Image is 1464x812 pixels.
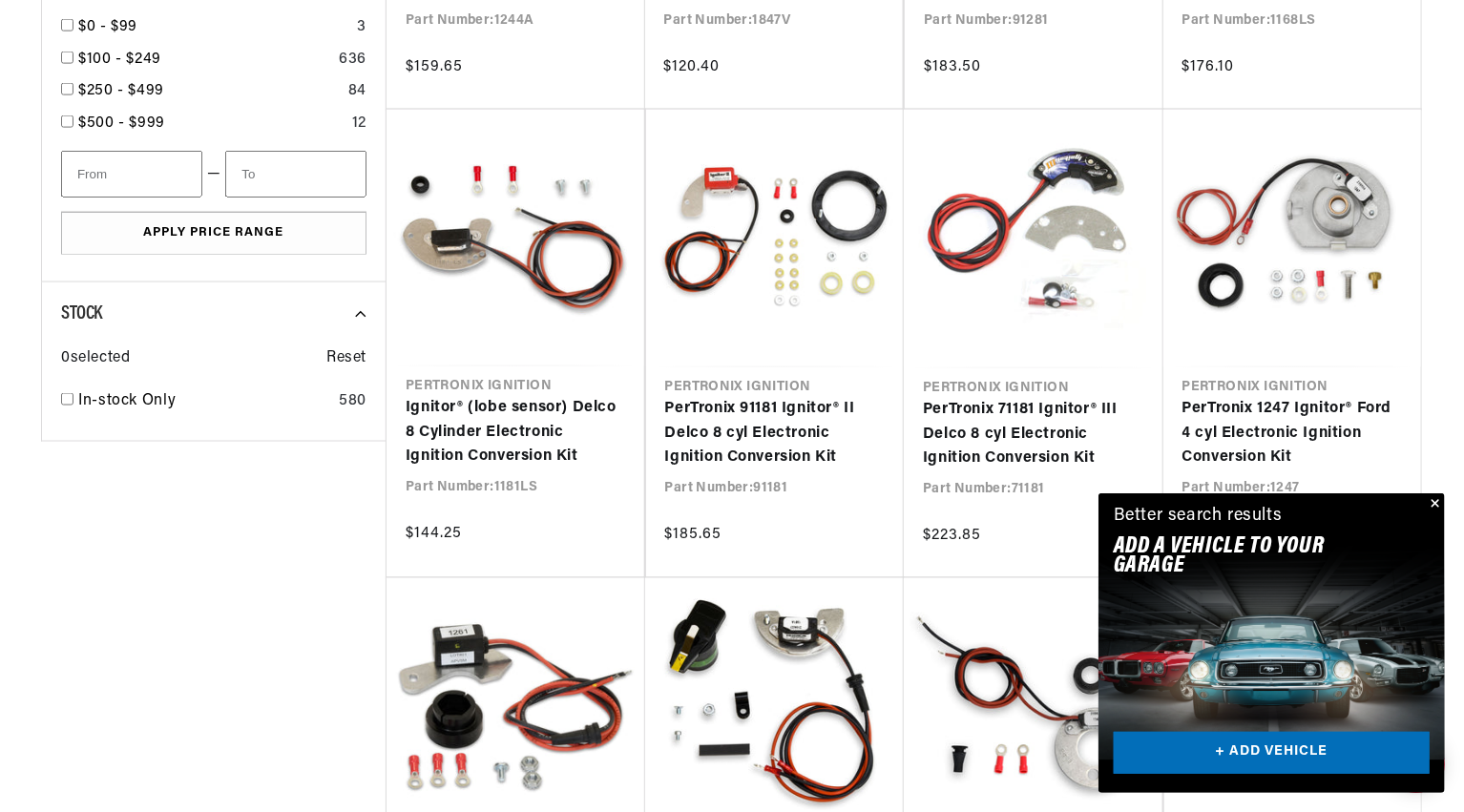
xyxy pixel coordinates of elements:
[78,52,161,67] span: $100 - $249
[61,212,366,255] button: Apply Price Range
[923,398,1144,471] a: PerTronix 71181 Ignitor® III Delco 8 cyl Electronic Ignition Conversion Kit
[348,79,366,104] div: 84
[1114,537,1382,576] h2: Add A VEHICLE to your garage
[78,115,165,131] span: $500 - $999
[665,397,886,470] a: PerTronix 91181 Ignitor® II Delco 8 cyl Electronic Ignition Conversion Kit
[61,346,130,371] span: 0 selected
[339,389,366,414] div: 580
[225,151,366,198] input: To
[1114,503,1283,531] div: Better search results
[339,48,366,73] div: 636
[352,112,366,136] div: 12
[207,162,221,187] span: —
[326,346,366,371] span: Reset
[1422,493,1445,516] button: Close
[1182,397,1403,470] a: PerTronix 1247 Ignitor® Ford 4 cyl Electronic Ignition Conversion Kit
[357,15,366,40] div: 3
[78,389,331,414] a: In-stock Only
[1114,732,1430,775] a: + ADD VEHICLE
[61,304,102,323] span: Stock
[406,396,625,469] a: Ignitor® (lobe sensor) Delco 8 Cylinder Electronic Ignition Conversion Kit
[78,83,164,98] span: $250 - $499
[61,151,202,198] input: From
[78,19,137,34] span: $0 - $99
